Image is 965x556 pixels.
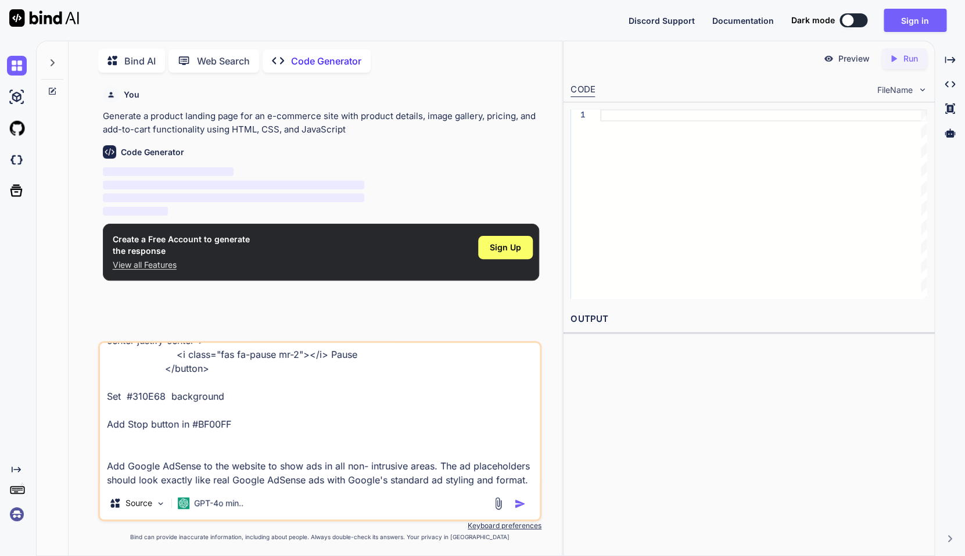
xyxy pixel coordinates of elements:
div: CODE [571,83,595,97]
div: 1 [571,109,585,121]
span: Sign Up [490,242,521,253]
img: attachment [492,497,505,510]
span: ‌ [103,167,234,176]
img: Bind AI [9,9,79,27]
textarea: Build a modern website offering countdown timer functions. Use a clean, minimal UI with minimal d... [100,343,540,487]
p: Preview [838,53,870,64]
p: Bind AI [124,54,156,68]
p: Generate a product landing page for an e-commerce site with product details, image gallery, prici... [103,110,539,136]
img: chevron down [917,85,927,95]
img: chat [7,56,27,76]
h1: Create a Free Account to generate the response [113,234,250,257]
p: Code Generator [291,54,361,68]
img: preview [823,53,834,64]
span: Documentation [712,16,774,26]
p: Keyboard preferences [98,521,541,530]
p: GPT-4o min.. [194,497,243,509]
button: Sign in [884,9,946,32]
img: signin [7,504,27,524]
span: Discord Support [629,16,695,26]
span: ‌ [103,193,365,202]
img: darkCloudIdeIcon [7,150,27,170]
img: icon [514,498,526,510]
span: FileName [877,84,913,96]
img: ai-studio [7,87,27,107]
img: Pick Models [156,498,166,508]
button: Documentation [712,15,774,27]
h6: Code Generator [121,146,184,158]
p: Web Search [197,54,250,68]
h2: OUTPUT [564,306,934,333]
img: githubLight [7,119,27,138]
span: Dark mode [791,15,835,26]
span: ‌ [103,181,365,189]
span: ‌ [103,207,168,216]
p: View all Features [113,259,250,271]
img: GPT-4o mini [178,497,189,509]
p: Bind can provide inaccurate information, including about people. Always double-check its answers.... [98,533,541,541]
p: Run [903,53,918,64]
h6: You [124,89,139,101]
p: Source [125,497,152,509]
button: Discord Support [629,15,695,27]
